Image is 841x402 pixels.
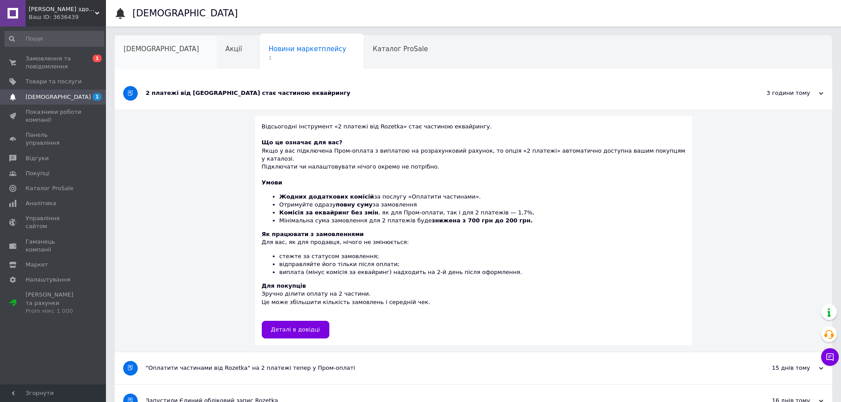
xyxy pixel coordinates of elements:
[262,230,686,276] div: Для вас, як для продавця, нічого не змінюється:
[26,131,82,147] span: Панель управління
[262,282,306,289] b: Для покупців
[268,45,346,53] span: Новини маркетплейсу
[279,217,686,225] li: Мінімальна сума замовлення для 2 платежів буде
[26,261,48,269] span: Маркет
[279,209,686,217] li: , як для Пром-оплати, так і для 2 платежів — 1,7%,
[226,45,242,53] span: Акції
[821,348,839,366] button: Чат з покупцем
[262,231,364,237] b: Як працювати з замовленнями
[262,321,329,338] a: Деталі в довідці
[735,89,823,97] div: 3 години тому
[336,201,372,208] b: повну суму
[26,199,56,207] span: Аналітика
[26,276,71,284] span: Налаштування
[268,55,346,61] span: 1
[93,93,102,101] span: 1
[279,252,686,260] li: стежте за статусом замовлення;
[373,45,428,53] span: Каталог ProSale
[146,89,735,97] div: 2 платежі від [GEOGRAPHIC_DATA] стає частиною еквайрингу
[26,307,82,315] div: Prom мікс 1 000
[279,260,686,268] li: відправляйте його тільки після оплати;
[26,214,82,230] span: Управління сайтом
[146,364,735,372] div: "Оплатити частинами від Rozetka" на 2 платежі тепер у Пром-оплаті
[26,169,49,177] span: Покупці
[26,238,82,254] span: Гаманець компанії
[262,123,686,139] div: Відсьогодні інструмент «2 платежі від Rozetka» стає частиною еквайрингу.
[271,326,320,333] span: Деталі в довідці
[262,139,343,146] b: Що це означає для вас?
[262,282,686,314] div: Зручно ділити оплату на 2 частини. Це може збільшити кількість замовлень і середній чек.
[432,217,533,224] b: знижена з 700 грн до 200 грн.
[29,13,106,21] div: Ваш ID: 3636439
[735,364,823,372] div: 15 днів тому
[262,179,283,186] b: Умови
[279,193,374,200] b: Жодних додаткових комісій
[26,93,91,101] span: [DEMOGRAPHIC_DATA]
[26,108,82,124] span: Показники роботи компанії
[4,31,104,47] input: Пошук
[26,184,73,192] span: Каталог ProSale
[26,55,82,71] span: Замовлення та повідомлення
[93,55,102,62] span: 1
[279,201,686,209] li: Отримуйте одразу за замовлення
[124,45,199,53] span: [DEMOGRAPHIC_DATA]
[262,139,686,171] div: Якщо у вас підключена Пром-оплата з виплатою на розрахунковий рахунок, то опція «2 платежі» автом...
[26,154,49,162] span: Відгуки
[26,291,82,315] span: [PERSON_NAME] та рахунки
[279,268,686,276] li: виплата (мінус комісія за еквайринг) надходить на 2-й день після оформлення.
[26,78,82,86] span: Товари та послуги
[279,209,379,216] b: Комісія за еквайринг без змін
[29,5,95,13] span: Абрис здоров'я
[279,193,686,201] li: за послугу «Оплатити частинами».
[132,8,238,19] h1: [DEMOGRAPHIC_DATA]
